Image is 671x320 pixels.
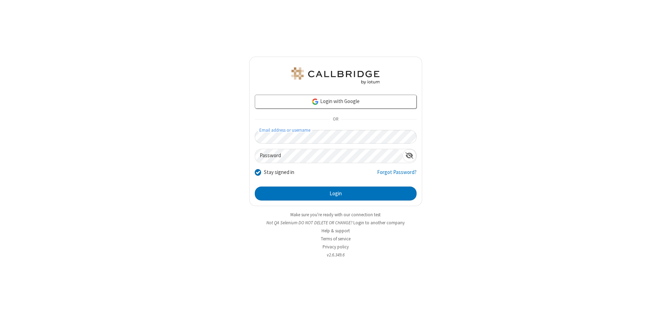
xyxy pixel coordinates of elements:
img: google-icon.png [311,98,319,106]
label: Stay signed in [264,168,294,176]
a: Privacy policy [323,244,349,250]
li: v2.6.349.6 [249,252,422,258]
a: Terms of service [321,236,351,242]
input: Email address or username [255,130,417,144]
a: Make sure you're ready with our connection test [290,212,381,218]
a: Forgot Password? [377,168,417,182]
input: Password [255,149,403,163]
li: Not QA Selenium DO NOT DELETE OR CHANGE? [249,219,422,226]
img: QA Selenium DO NOT DELETE OR CHANGE [290,67,381,84]
a: Help & support [322,228,350,234]
div: Show password [403,149,416,162]
button: Login to another company [353,219,405,226]
a: Login with Google [255,95,417,109]
span: OR [330,115,341,124]
button: Login [255,187,417,201]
